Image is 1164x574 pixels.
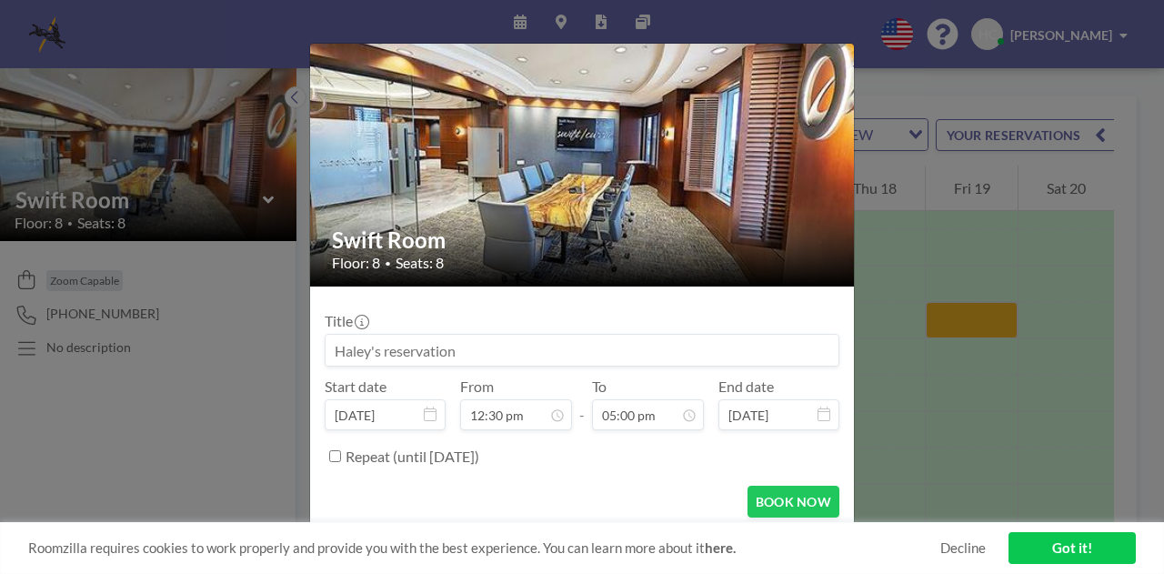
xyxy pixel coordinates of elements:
[385,257,391,270] span: •
[460,378,494,396] label: From
[748,486,839,518] button: BOOK NOW
[592,378,607,396] label: To
[325,378,386,396] label: Start date
[1008,532,1136,564] a: Got it!
[346,448,479,466] label: Repeat (until [DATE])
[718,378,774,396] label: End date
[332,254,380,272] span: Floor: 8
[940,539,986,557] a: Decline
[396,254,444,272] span: Seats: 8
[325,312,367,330] label: Title
[28,539,940,557] span: Roomzilla requires cookies to work properly and provide you with the best experience. You can lea...
[705,539,736,556] a: here.
[332,227,834,254] h2: Swift Room
[326,335,838,366] input: Haley's reservation
[579,384,585,424] span: -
